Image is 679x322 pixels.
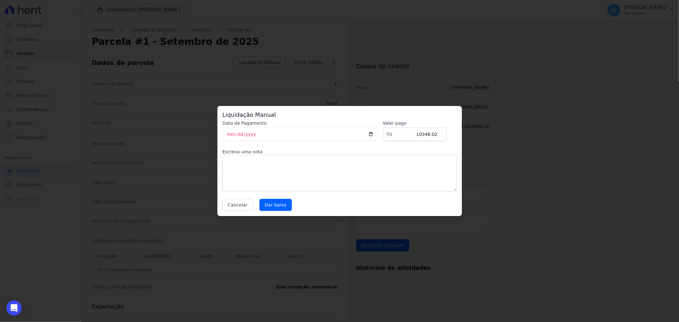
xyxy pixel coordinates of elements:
[223,120,378,126] label: Data de Pagamento
[259,199,292,211] input: Dar baixa
[223,149,457,155] label: Escreva uma nota
[223,111,457,119] h3: Liquidação Manual
[6,300,22,316] div: Open Intercom Messenger
[223,199,253,211] button: Cancelar
[383,120,447,126] label: Valor pago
